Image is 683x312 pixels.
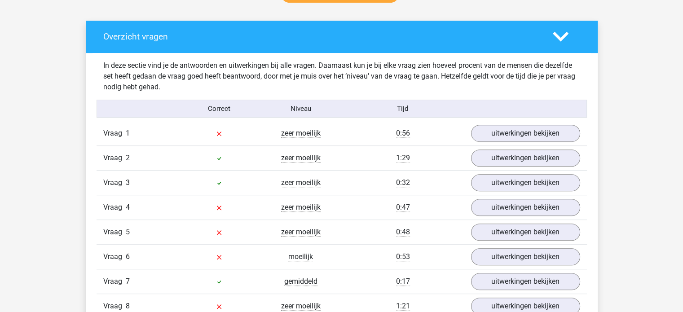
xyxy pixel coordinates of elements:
[126,154,130,162] span: 2
[341,104,464,114] div: Tijd
[281,129,321,138] span: zeer moeilijk
[471,224,580,241] a: uitwerkingen bekijken
[396,252,410,261] span: 0:53
[471,125,580,142] a: uitwerkingen bekijken
[126,277,130,286] span: 7
[396,302,410,311] span: 1:21
[126,228,130,236] span: 5
[103,227,126,237] span: Vraag
[126,129,130,137] span: 1
[396,154,410,163] span: 1:29
[471,174,580,191] a: uitwerkingen bekijken
[396,277,410,286] span: 0:17
[396,129,410,138] span: 0:56
[103,301,126,312] span: Vraag
[103,153,126,163] span: Vraag
[281,203,321,212] span: zeer moeilijk
[471,248,580,265] a: uitwerkingen bekijken
[97,60,587,92] div: In deze sectie vind je de antwoorden en uitwerkingen bij alle vragen. Daarnaast kun je bij elke v...
[471,149,580,167] a: uitwerkingen bekijken
[103,251,126,262] span: Vraag
[281,302,321,311] span: zeer moeilijk
[126,252,130,261] span: 6
[281,228,321,237] span: zeer moeilijk
[126,178,130,187] span: 3
[178,104,260,114] div: Correct
[103,276,126,287] span: Vraag
[396,228,410,237] span: 0:48
[260,104,342,114] div: Niveau
[471,199,580,216] a: uitwerkingen bekijken
[281,154,321,163] span: zeer moeilijk
[288,252,313,261] span: moeilijk
[396,178,410,187] span: 0:32
[126,302,130,310] span: 8
[103,31,539,42] h4: Overzicht vragen
[396,203,410,212] span: 0:47
[103,202,126,213] span: Vraag
[103,177,126,188] span: Vraag
[284,277,317,286] span: gemiddeld
[126,203,130,211] span: 4
[103,128,126,139] span: Vraag
[281,178,321,187] span: zeer moeilijk
[471,273,580,290] a: uitwerkingen bekijken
